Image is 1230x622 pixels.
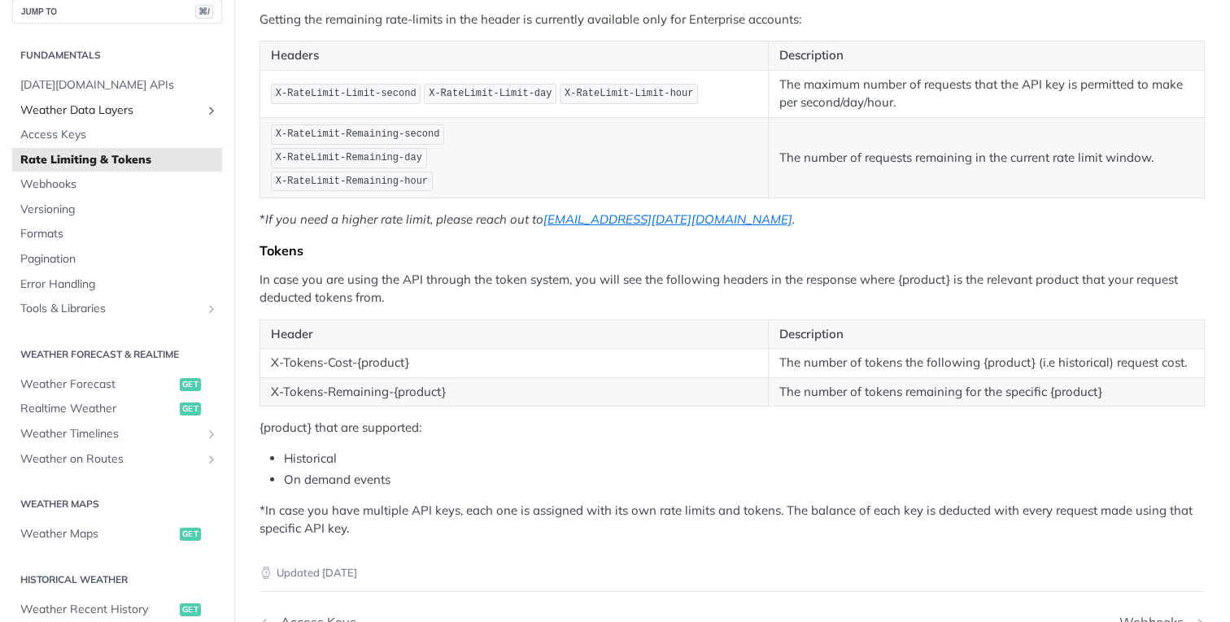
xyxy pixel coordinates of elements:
p: {product} that are supported: [260,419,1205,437]
a: Versioning [12,198,222,222]
span: Weather Maps [20,526,176,542]
span: Access Keys [20,127,218,143]
a: Pagination [12,247,222,272]
h2: Weather Forecast & realtime [12,347,222,362]
a: Weather on RoutesShow subpages for Weather on Routes [12,447,222,472]
a: Realtime Weatherget [12,397,222,421]
span: Weather Recent History [20,602,176,618]
a: [DATE][DOMAIN_NAME] APIs [12,73,222,98]
div: Tokens [260,242,1205,259]
span: Versioning [20,202,218,218]
span: [DATE][DOMAIN_NAME] APIs [20,77,218,94]
p: The number of requests remaining in the current rate limit window. [779,149,1193,167]
span: X-RateLimit-Remaining-day [276,152,422,163]
span: get [180,378,201,391]
p: In case you are using the API through the token system, you will see the following headers in the... [260,271,1205,307]
a: Weather Forecastget [12,372,222,397]
td: X-Tokens-Cost-{product} [260,349,769,378]
td: The number of tokens the following {product} (i.e historical) request cost. [769,349,1205,378]
span: Pagination [20,251,218,268]
span: Realtime Weather [20,401,176,417]
a: [EMAIL_ADDRESS][DATE][DOMAIN_NAME] [543,211,792,227]
span: Formats [20,226,218,242]
td: X-Tokens-Remaining-{product} [260,377,769,407]
a: Weather TimelinesShow subpages for Weather Timelines [12,422,222,446]
button: Show subpages for Tools & Libraries [205,302,218,315]
a: Formats [12,222,222,246]
button: Show subpages for Weather on Routes [205,453,218,466]
a: Webhooks [12,172,222,197]
p: Updated [DATE] [260,565,1205,581]
span: Weather Timelines [20,426,201,442]
a: Rate Limiting & Tokens [12,148,222,172]
p: *In case you have multiple API keys, each one is assigned with its own rate limits and tokens. Th... [260,502,1205,538]
h2: Fundamentals [12,48,222,63]
span: X-RateLimit-Limit-day [429,88,552,99]
span: X-RateLimit-Remaining-second [276,128,440,140]
th: Description [769,320,1205,349]
a: Tools & LibrariesShow subpages for Tools & Libraries [12,297,222,321]
span: Weather on Routes [20,451,201,468]
h2: Historical Weather [12,572,222,587]
li: On demand events [284,471,1205,489]
th: Header [260,320,769,349]
p: The maximum number of requests that the API key is permitted to make per second/day/hour. [779,76,1193,112]
span: Tools & Libraries [20,301,201,317]
button: Show subpages for Weather Timelines [205,428,218,441]
span: Error Handling [20,276,218,293]
span: X-RateLimit-Limit-hour [565,88,693,99]
p: Description [779,46,1193,65]
h2: Weather Maps [12,497,222,511]
span: Rate Limiting & Tokens [20,152,218,168]
a: Error Handling [12,272,222,297]
a: Weather Recent Historyget [12,598,222,622]
button: Show subpages for Weather Data Layers [205,104,218,117]
a: Weather Mapsget [12,522,222,546]
span: get [180,603,201,616]
a: Access Keys [12,123,222,147]
span: X-RateLimit-Limit-second [276,88,417,99]
span: get [180,528,201,541]
span: X-RateLimit-Remaining-hour [276,176,428,187]
em: If you need a higher rate limit, please reach out to . [265,211,795,227]
td: The number of tokens remaining for the specific {product} [769,377,1205,407]
a: Weather Data LayersShow subpages for Weather Data Layers [12,98,222,123]
p: Getting the remaining rate-limits in the header is currently available only for Enterprise accounts: [260,11,1205,29]
span: Weather Data Layers [20,102,201,119]
span: get [180,402,201,415]
span: ⌘/ [195,5,213,19]
p: Headers [271,46,757,65]
li: Historical [284,450,1205,468]
span: Weather Forecast [20,376,176,393]
span: Webhooks [20,176,218,193]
